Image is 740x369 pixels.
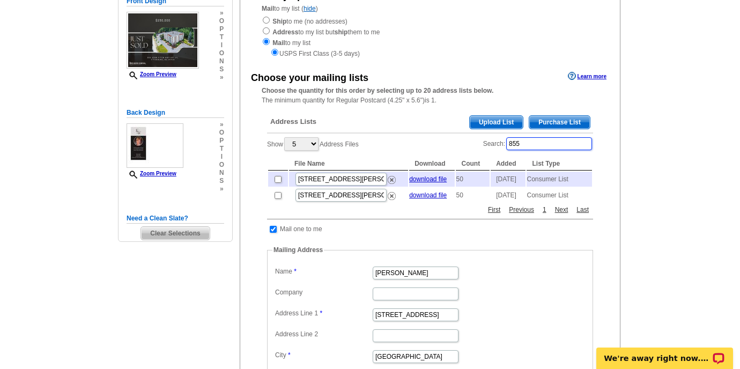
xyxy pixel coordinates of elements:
th: File Name [289,157,408,171]
a: Remove this list [388,190,396,197]
label: Address Line 1 [275,308,372,318]
span: s [219,177,224,185]
input: Search: [506,137,592,150]
strong: Choose the quantity for this order by selecting up to 20 address lists below. [262,87,493,94]
div: USPS First Class (3-5 days) [262,48,598,58]
td: [DATE] [491,188,526,203]
th: Added [491,157,526,171]
span: » [219,9,224,17]
span: » [219,121,224,129]
strong: Mail [272,39,285,47]
span: s [219,65,224,73]
a: Previous [506,205,537,215]
span: n [219,169,224,177]
span: p [219,25,224,33]
td: [DATE] [491,172,526,187]
div: Choose your mailing lists [251,71,368,85]
span: t [219,33,224,41]
span: o [219,17,224,25]
span: Clear Selections [141,227,209,240]
span: o [219,49,224,57]
img: small-thumb.jpg [127,12,199,69]
a: Zoom Preview [127,71,176,77]
span: t [219,145,224,153]
legend: Mailing Address [272,245,324,255]
td: Consumer List [527,172,592,187]
label: Search: [483,136,593,151]
th: Download [409,157,455,171]
a: Learn more [568,72,606,80]
span: p [219,137,224,145]
td: Mail one to me [279,224,323,234]
iframe: LiveChat chat widget [589,335,740,369]
label: City [275,350,372,360]
th: Count [456,157,490,171]
span: n [219,57,224,65]
strong: Address [272,28,298,36]
span: » [219,185,224,193]
a: Remove this list [388,174,396,181]
div: to my list ( ) [240,4,620,58]
td: Consumer List [527,188,592,203]
span: » [219,73,224,82]
a: download file [409,175,447,183]
td: 50 [456,188,490,203]
span: Address Lists [270,117,316,127]
select: ShowAddress Files [284,137,319,151]
div: The minimum quantity for Regular Postcard (4.25" x 5.6")is 1. [240,86,620,105]
strong: Mail [262,5,274,12]
a: Last [574,205,591,215]
h5: Back Design [127,108,224,118]
span: i [219,153,224,161]
span: o [219,129,224,137]
span: Upload List [470,116,523,129]
label: Company [275,287,372,297]
img: delete.png [388,192,396,200]
div: to me (no addresses) to my list but them to me to my list [262,16,598,58]
span: Purchase List [529,116,590,129]
span: o [219,161,224,169]
th: List Type [527,157,592,171]
img: small-thumb.jpg [127,123,183,168]
a: 1 [540,205,549,215]
a: hide [304,5,316,12]
a: download file [409,191,447,199]
strong: ship [335,28,348,36]
img: delete.png [388,176,396,184]
a: Zoom Preview [127,171,176,176]
td: 50 [456,172,490,187]
a: First [485,205,503,215]
label: Name [275,267,372,276]
strong: Ship [272,18,286,25]
label: Show Address Files [267,136,359,152]
a: Next [552,205,571,215]
label: Address Line 2 [275,329,372,339]
h5: Need a Clean Slate? [127,213,224,224]
span: i [219,41,224,49]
